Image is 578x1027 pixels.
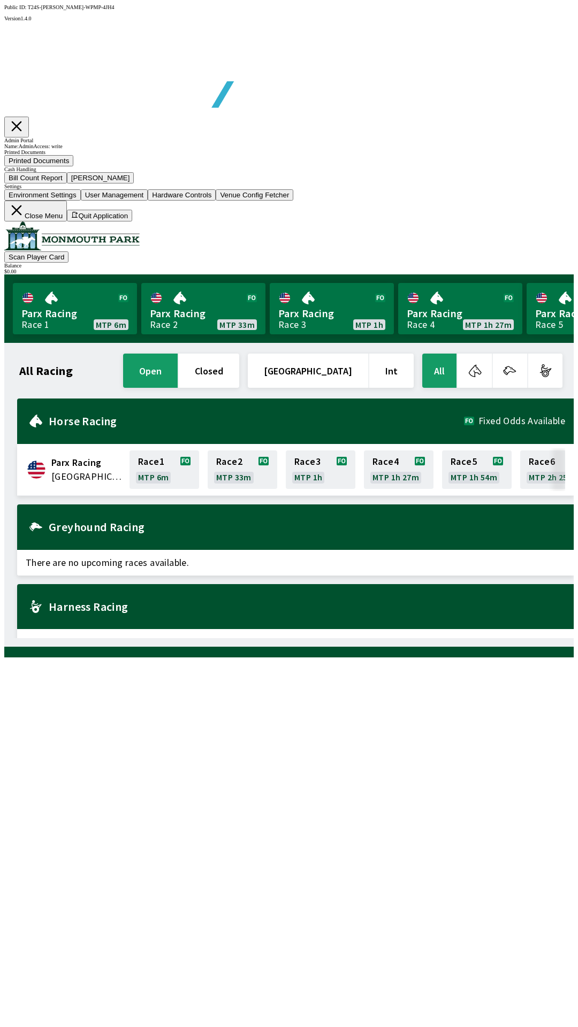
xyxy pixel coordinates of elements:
[4,149,574,155] div: Printed Documents
[216,473,252,481] span: MTP 33m
[49,602,565,611] h2: Harness Racing
[81,189,148,201] button: User Management
[407,320,435,329] div: Race 4
[478,417,565,425] span: Fixed Odds Available
[4,137,574,143] div: Admin Portal
[286,450,355,489] a: Race3MTP 1h
[17,550,574,576] span: There are no upcoming races available.
[422,354,457,388] button: All
[4,221,140,250] img: venue logo
[451,457,477,466] span: Race 5
[355,320,383,329] span: MTP 1h
[535,320,563,329] div: Race 5
[148,189,216,201] button: Hardware Controls
[529,473,575,481] span: MTP 2h 25m
[19,366,73,375] h1: All Racing
[21,306,128,320] span: Parx Racing
[49,523,565,531] h2: Greyhound Racing
[17,629,574,655] span: There are no upcoming races available.
[51,470,123,484] span: United States
[248,354,368,388] button: [GEOGRAPHIC_DATA]
[219,320,255,329] span: MTP 33m
[4,143,574,149] div: Name: Admin Access: write
[208,450,277,489] a: Race2MTP 33m
[138,473,169,481] span: MTP 6m
[138,457,164,466] span: Race 1
[4,251,69,263] button: Scan Player Card
[141,283,265,334] a: Parx RacingRace 2MTP 33m
[369,354,414,388] button: Int
[4,269,574,274] div: $ 0.00
[4,166,574,172] div: Cash Handling
[4,172,67,183] button: Bill Count Report
[4,16,574,21] div: Version 1.4.0
[4,189,81,201] button: Environment Settings
[21,320,49,329] div: Race 1
[398,283,522,334] a: Parx RacingRace 4MTP 1h 27m
[29,21,336,134] img: global tote logo
[28,4,115,10] span: T24S-[PERSON_NAME]-WPMP-4JH4
[67,210,132,221] button: Quit Application
[294,473,322,481] span: MTP 1h
[442,450,512,489] a: Race5MTP 1h 54m
[150,306,257,320] span: Parx Racing
[407,306,514,320] span: Parx Racing
[278,320,306,329] div: Race 3
[529,457,555,466] span: Race 6
[49,417,464,425] h2: Horse Racing
[451,473,497,481] span: MTP 1h 54m
[372,457,399,466] span: Race 4
[216,189,293,201] button: Venue Config Fetcher
[372,473,419,481] span: MTP 1h 27m
[465,320,512,329] span: MTP 1h 27m
[130,450,199,489] a: Race1MTP 6m
[4,201,67,221] button: Close Menu
[4,4,574,10] div: Public ID:
[364,450,433,489] a: Race4MTP 1h 27m
[123,354,178,388] button: open
[216,457,242,466] span: Race 2
[51,456,123,470] span: Parx Racing
[96,320,126,329] span: MTP 6m
[270,283,394,334] a: Parx RacingRace 3MTP 1h
[13,283,137,334] a: Parx RacingRace 1MTP 6m
[278,306,385,320] span: Parx Racing
[67,172,134,183] button: [PERSON_NAME]
[4,183,574,189] div: Settings
[150,320,178,329] div: Race 2
[294,457,321,466] span: Race 3
[179,354,239,388] button: closed
[4,155,73,166] button: Printed Documents
[4,263,574,269] div: Balance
